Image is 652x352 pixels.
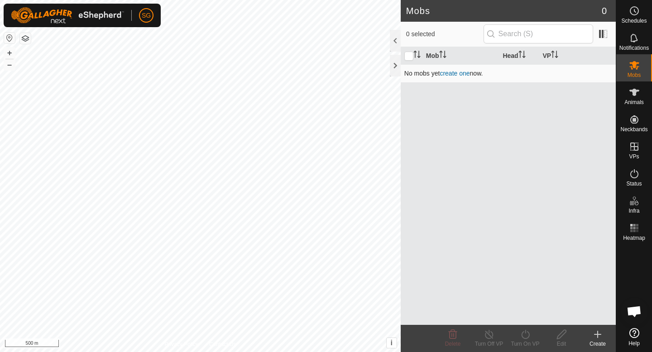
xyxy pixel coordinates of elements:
div: Turn On VP [507,340,543,348]
span: VPs [629,154,639,159]
div: Edit [543,340,580,348]
div: Turn Off VP [471,340,507,348]
th: Head [499,47,539,65]
p-sorticon: Activate to sort [439,52,446,59]
td: No mobs yet now. [401,64,616,82]
th: Mob [422,47,499,65]
div: Open chat [621,298,648,325]
a: Privacy Policy [164,340,198,348]
span: Help [628,341,640,346]
span: SG [142,11,151,20]
span: Neckbands [620,127,647,132]
a: Help [616,324,652,350]
span: Mobs [628,72,641,78]
span: 0 selected [406,29,484,39]
button: – [4,59,15,70]
p-sorticon: Activate to sort [551,52,558,59]
th: VP [539,47,616,65]
h2: Mobs [406,5,602,16]
button: i [387,338,397,348]
a: create one [440,70,470,77]
a: Contact Us [209,340,236,348]
span: Notifications [619,45,649,51]
span: 0 [602,4,607,18]
button: + [4,48,15,58]
span: Schedules [621,18,647,24]
input: Search (S) [484,24,593,43]
p-sorticon: Activate to sort [413,52,421,59]
img: Gallagher Logo [11,7,124,24]
button: Map Layers [20,33,31,44]
span: Delete [445,341,461,347]
span: Heatmap [623,235,645,241]
span: Status [626,181,642,186]
button: Reset Map [4,33,15,43]
p-sorticon: Activate to sort [518,52,526,59]
span: Infra [628,208,639,214]
span: i [391,339,393,347]
span: Animals [624,100,644,105]
div: Create [580,340,616,348]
